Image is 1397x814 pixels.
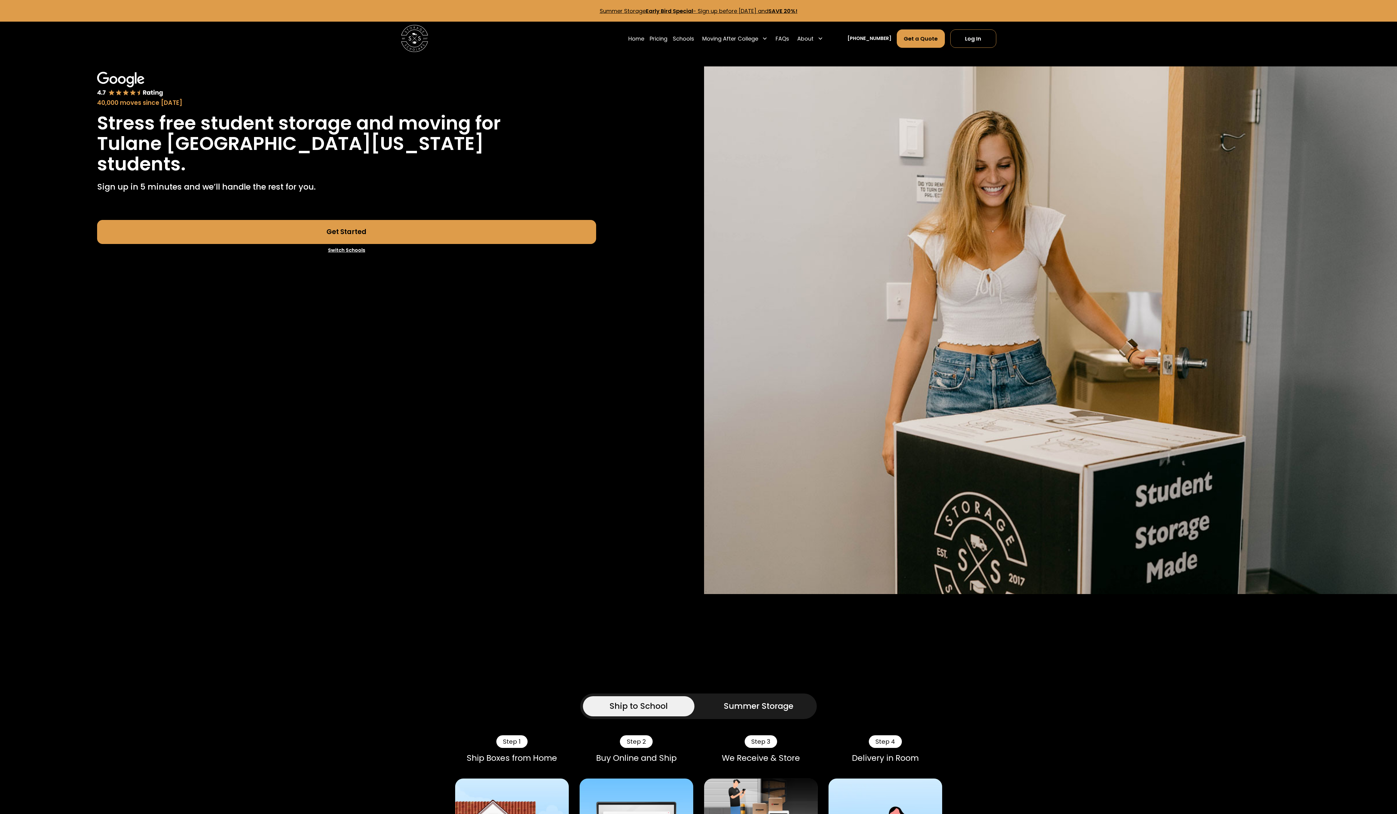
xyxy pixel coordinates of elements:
p: Sign up in 5 minutes and we’ll handle the rest for you. [97,181,316,193]
div: Summer Storage [724,700,793,712]
a: Pricing [650,29,667,48]
div: Ship Boxes from Home [455,753,569,763]
a: Home [628,29,644,48]
div: Step 2 [620,735,653,748]
div: Step 1 [496,735,528,748]
a: Switch Schools [97,244,596,257]
a: [PHONE_NUMBER] [847,35,891,42]
div: Ship to School [609,700,668,712]
h1: Tulane [GEOGRAPHIC_DATA][US_STATE] [97,133,484,154]
a: FAQs [776,29,789,48]
div: We Receive & Store [704,753,818,763]
div: About [797,35,813,43]
a: Get a Quote [897,29,945,48]
h1: Stress free student storage and moving for [97,113,501,133]
div: Delivery in Room [829,753,942,763]
div: Buy Online and Ship [580,753,693,763]
div: About [795,29,826,48]
div: Step 4 [869,735,902,748]
h1: students. [97,154,186,174]
a: Summer StorageEarly Bird Special- Sign up before [DATE] andSAVE 20%! [600,7,798,15]
a: Log In [950,29,996,48]
div: Moving After College [700,29,770,48]
a: Schools [673,29,694,48]
img: Storage Scholars main logo [401,25,428,52]
div: 40,000 moves since [DATE] [97,98,596,107]
div: Step 3 [745,735,777,748]
strong: SAVE 20%! [768,7,798,15]
img: Google 4.7 star rating [97,72,164,97]
strong: Early Bird Special [646,7,693,15]
div: Moving After College [702,35,758,43]
a: Get Started [97,220,596,244]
